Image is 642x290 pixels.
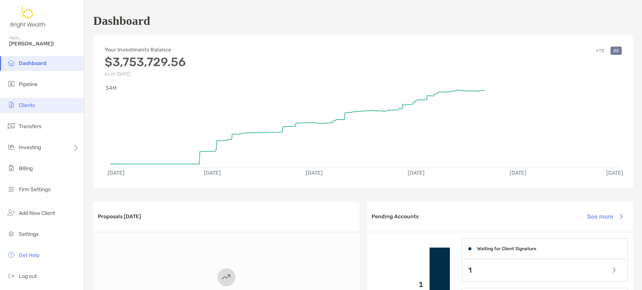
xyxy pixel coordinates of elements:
img: pipeline icon [7,79,16,88]
h4: Your Investments Balance [105,47,186,53]
img: get-help icon [7,250,16,259]
img: firm-settings icon [7,184,16,193]
span: Settings [19,231,39,237]
span: Firm Settings [19,186,50,193]
text: [DATE] [204,170,221,176]
img: settings icon [7,229,16,238]
img: add_new_client icon [7,208,16,217]
h3: Proposals [DATE] [98,213,141,220]
img: billing icon [7,163,16,172]
h3: $3,753,729.56 [105,55,186,69]
h1: Dashboard [93,14,150,28]
text: $4M [106,85,117,91]
span: Log out [19,273,37,279]
text: [DATE] [108,170,124,176]
p: As of [DATE] [105,71,186,77]
img: Zoe Logo [9,3,47,30]
text: [DATE] [606,170,623,176]
h3: Pending Accounts [372,213,419,220]
span: Add New Client [19,210,55,216]
img: clients icon [7,100,16,109]
img: logout icon [7,271,16,280]
span: Get Help [19,252,39,258]
text: [DATE] [510,170,527,176]
p: 1 [468,266,472,275]
img: investing icon [7,142,16,151]
img: transfers icon [7,121,16,130]
span: Dashboard [19,60,47,66]
span: Clients [19,102,35,109]
span: Pipeline [19,81,38,88]
text: [DATE] [408,170,425,176]
h4: Waiting for Client Signature [477,246,536,251]
span: [PERSON_NAME]! [9,41,79,47]
button: YTD [593,47,607,55]
button: All [610,47,622,55]
span: Billing [19,165,33,172]
img: dashboard icon [7,58,16,67]
span: Transfers [19,123,41,130]
text: [DATE] [306,170,323,176]
span: Investing [19,144,41,151]
button: See more [581,208,628,225]
p: 1 [373,280,424,289]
